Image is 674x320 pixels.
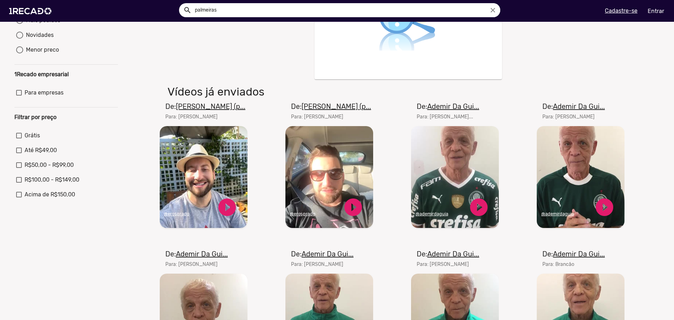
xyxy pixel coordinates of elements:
[23,46,59,54] div: Menor preco
[291,261,353,268] mat-card-subtitle: Para: [PERSON_NAME]
[290,211,315,216] u: @erosprado
[165,101,245,112] mat-card-title: De:
[302,250,353,258] u: Ademir Da Gui...
[176,102,245,111] u: [PERSON_NAME] (p...
[489,6,497,14] i: close
[416,211,448,216] u: @ademirdaguia
[468,197,489,218] a: play_circle_filled
[605,7,637,14] u: Cadastre-se
[553,102,605,111] u: Ademir Da Gui...
[217,197,238,218] a: play_circle_filled
[427,250,479,258] u: Ademir Da Gui...
[25,146,57,155] span: Até R$49,00
[25,161,74,169] span: R$50,00 - R$99,00
[553,250,605,258] u: Ademir Da Gui...
[25,131,40,140] span: Grátis
[343,197,364,218] a: play_circle_filled
[176,250,228,258] u: Ademir Da Gui...
[183,6,192,14] mat-icon: Example home icon
[165,261,228,268] mat-card-subtitle: Para: [PERSON_NAME]
[181,4,193,16] button: Example home icon
[14,114,57,120] b: Filtrar por preço
[541,211,574,216] u: @ademirdaguia
[165,249,228,259] mat-card-title: De:
[160,126,247,228] video: Seu navegador não reproduz vídeo em HTML5
[542,101,605,112] mat-card-title: De:
[23,31,54,39] div: Novidades
[417,113,479,120] mat-card-subtitle: Para: [PERSON_NAME]...
[25,89,64,97] span: Para empresas
[594,197,615,218] a: play_circle_filled
[417,261,479,268] mat-card-subtitle: Para: [PERSON_NAME]
[165,113,245,120] mat-card-subtitle: Para: [PERSON_NAME]
[291,249,353,259] mat-card-title: De:
[537,126,625,228] video: Seu navegador não reproduz vídeo em HTML5
[417,249,479,259] mat-card-title: De:
[162,85,487,98] h1: Vídeos já enviados
[542,261,605,268] mat-card-subtitle: Para: Brancão
[25,176,79,184] span: R$100,00 - R$149,00
[164,211,189,216] u: @erosprado
[542,113,605,120] mat-card-subtitle: Para: [PERSON_NAME]
[190,3,500,17] input: Pesquisar...
[291,101,371,112] mat-card-title: De:
[14,71,69,78] b: 1Recado empresarial
[417,101,479,112] mat-card-title: De:
[643,5,669,17] a: Entrar
[427,102,479,111] u: Ademir Da Gui...
[25,190,75,199] span: Acima de R$150,00
[291,113,371,120] mat-card-subtitle: Para: [PERSON_NAME]
[302,102,371,111] u: [PERSON_NAME] (p...
[285,126,373,228] video: Seu navegador não reproduz vídeo em HTML5
[542,249,605,259] mat-card-title: De:
[411,126,499,228] video: Seu navegador não reproduz vídeo em HTML5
